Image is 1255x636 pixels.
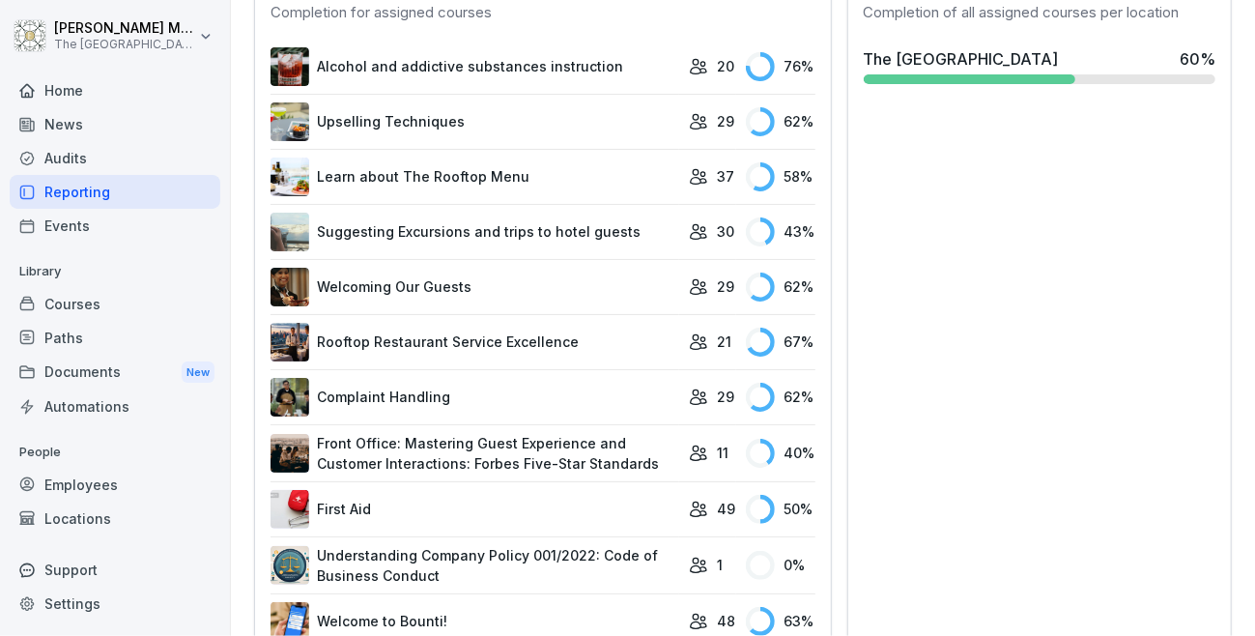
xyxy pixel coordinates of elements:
p: 49 [718,499,736,519]
div: 76 % [746,52,815,81]
a: Welcoming Our Guests [271,268,679,306]
img: ip3636zsrnz7nha72321ppay.png [271,268,309,306]
p: 29 [718,387,735,407]
a: Courses [10,287,220,321]
img: ibmq16c03v2u1873hyb2ubud.png [271,378,309,417]
p: Library [10,256,220,287]
div: Completion of all assigned courses per location [864,2,1215,24]
a: Suggesting Excursions and trips to hotel guests [271,213,679,251]
img: ovcsqbf2ewum2utvc3o527vw.png [271,490,309,529]
div: Documents [10,355,220,390]
a: Rooftop Restaurant Service Excellence [271,323,679,361]
a: The [GEOGRAPHIC_DATA]60% [856,40,1223,92]
div: 62 % [746,273,815,302]
div: 67 % [746,328,815,357]
a: Front Office: Mastering Guest Experience and Customer Interactions: Forbes Five-Star Standards [271,433,679,474]
a: Events [10,209,220,243]
a: Reporting [10,175,220,209]
div: 58 % [746,162,815,191]
div: 62 % [746,107,815,136]
img: jrri4x4kc2a4oul1bsmfa331.png [271,546,309,585]
a: First Aid [271,490,679,529]
div: The [GEOGRAPHIC_DATA] [864,47,1059,71]
a: Alcohol and addictive substances instruction [271,47,679,86]
div: Support [10,553,220,587]
p: 29 [718,276,735,297]
a: Upselling Techniques [271,102,679,141]
div: 40 % [746,439,815,468]
p: 48 [718,611,736,631]
div: 0 % [746,551,815,580]
p: People [10,437,220,468]
img: xgyubozj39yeyb52iue6femj.png [271,158,309,196]
img: vk9ogunpip01n03fkhik1lf6.png [271,434,309,473]
p: 1 [718,555,724,575]
a: Locations [10,502,220,535]
a: Audits [10,141,220,175]
img: ppo6esy7e7xl6mguq2ufqsy7.png [271,213,309,251]
p: 30 [718,221,735,242]
p: 20 [718,56,735,76]
div: 62 % [746,383,815,412]
div: 43 % [746,217,815,246]
p: [PERSON_NAME] Muzyka [54,20,195,37]
a: Home [10,73,220,107]
div: New [182,361,214,384]
p: The [GEOGRAPHIC_DATA] [54,38,195,51]
a: Automations [10,390,220,423]
a: News [10,107,220,141]
div: 50 % [746,495,815,524]
a: Complaint Handling [271,378,679,417]
img: i2zxtrysbxid4kgylasewjzl.png [271,323,309,361]
p: 37 [718,166,735,187]
div: 63 % [746,607,815,636]
p: 11 [718,443,729,463]
a: Employees [10,468,220,502]
img: efi3hsjr1az6l7316lyxc539.png [271,102,309,141]
a: DocumentsNew [10,355,220,390]
a: Understanding Company Policy 001/2022: Code of Business Conduct [271,545,679,586]
img: r9f294wq4cndzvq6mzt1bbrd.png [271,47,309,86]
a: Paths [10,321,220,355]
a: Settings [10,587,220,621]
a: Learn about The Rooftop Menu [271,158,679,196]
div: 60 % [1180,47,1215,71]
p: 21 [718,332,732,352]
p: 29 [718,111,735,131]
div: Completion for assigned courses [271,2,815,24]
